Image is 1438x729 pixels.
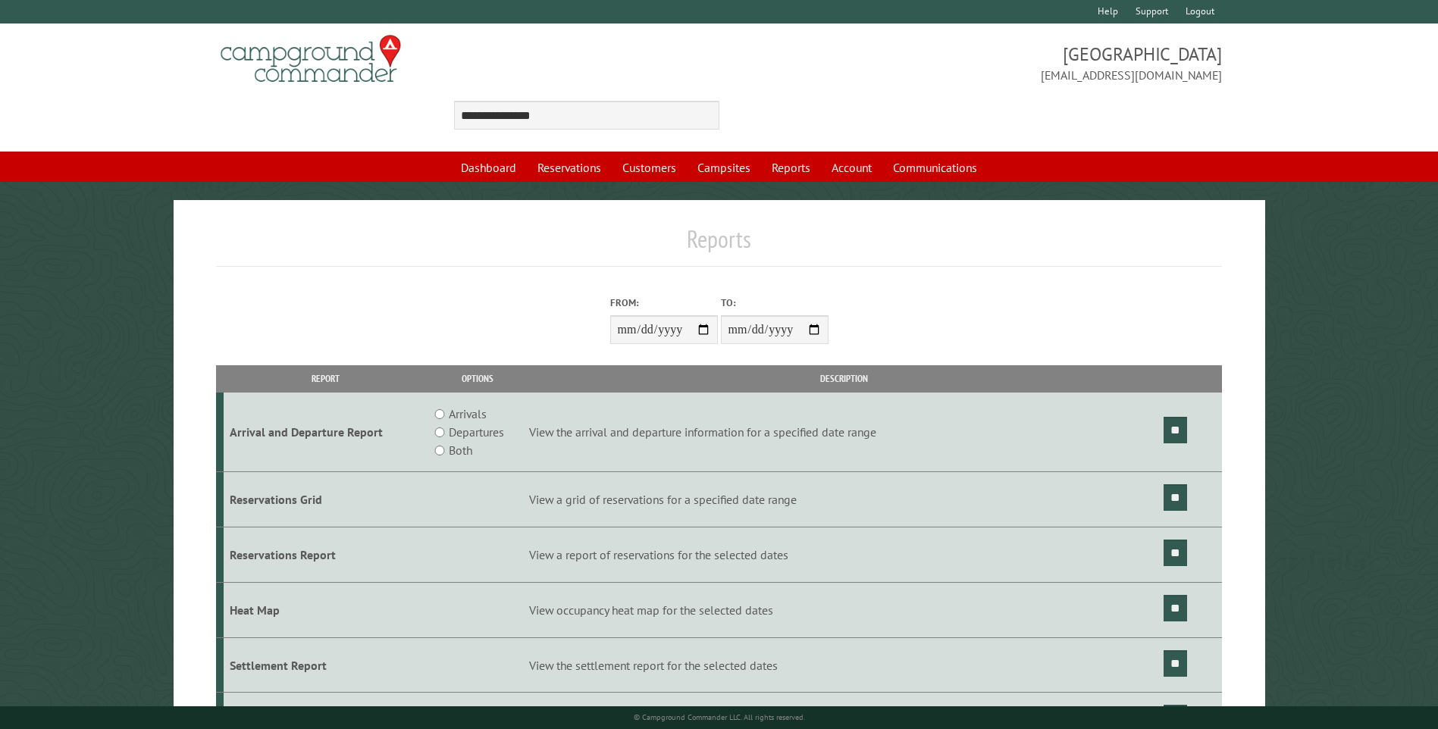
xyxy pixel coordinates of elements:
[884,153,986,182] a: Communications
[763,153,819,182] a: Reports
[216,224,1221,266] h1: Reports
[610,296,718,310] label: From:
[527,582,1161,637] td: View occupancy heat map for the selected dates
[449,405,487,423] label: Arrivals
[224,527,428,583] td: Reservations Report
[224,365,428,392] th: Report
[449,423,504,441] label: Departures
[216,30,406,89] img: Campground Commander
[527,365,1161,392] th: Description
[634,712,805,722] small: © Campground Commander LLC. All rights reserved.
[428,365,526,392] th: Options
[528,153,610,182] a: Reservations
[527,637,1161,693] td: View the settlement report for the selected dates
[224,637,428,693] td: Settlement Report
[527,527,1161,583] td: View a report of reservations for the selected dates
[449,441,472,459] label: Both
[613,153,685,182] a: Customers
[224,393,428,472] td: Arrival and Departure Report
[721,296,829,310] label: To:
[224,582,428,637] td: Heat Map
[224,472,428,527] td: Reservations Grid
[527,472,1161,527] td: View a grid of reservations for a specified date range
[527,393,1161,472] td: View the arrival and departure information for a specified date range
[719,42,1222,84] span: [GEOGRAPHIC_DATA] [EMAIL_ADDRESS][DOMAIN_NAME]
[452,153,525,182] a: Dashboard
[688,153,760,182] a: Campsites
[822,153,881,182] a: Account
